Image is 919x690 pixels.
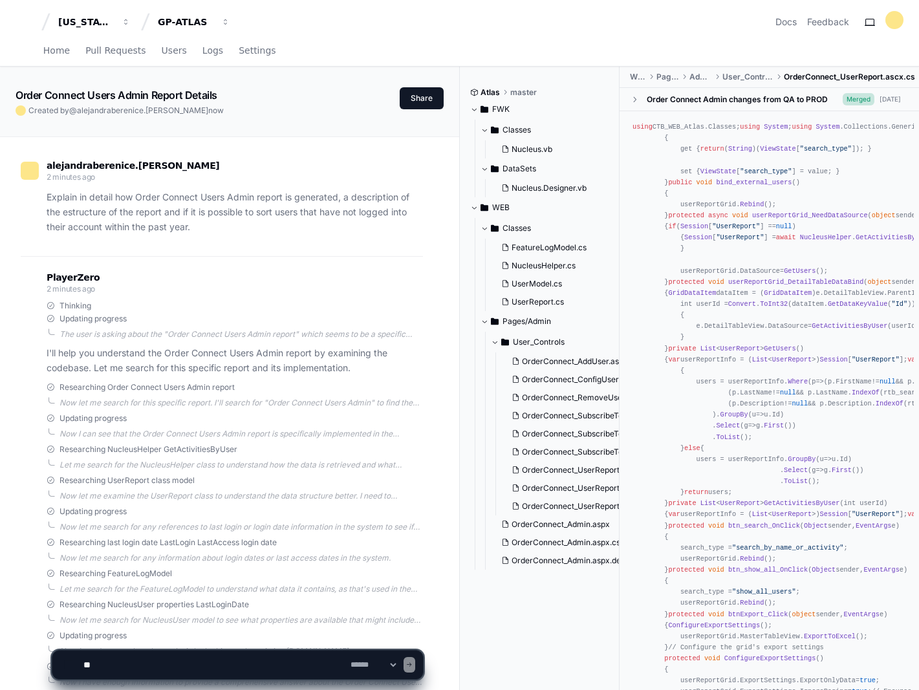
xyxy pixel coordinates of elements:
span: null [792,400,808,407]
span: Id [839,455,847,463]
span: Researching FeatureLogModel [59,568,172,579]
button: OrderConnect_SubscribeTo40401a_Report.ascx.designer.cs [506,443,634,461]
span: NucleusHelper [800,233,852,241]
span: using [632,123,653,131]
span: void [732,211,748,219]
div: Now let me search for NucleusUser model to see what properties are available that might include l... [59,615,423,625]
button: OrderConnect_Admin.aspx.cs [496,534,623,552]
span: GetDataKeyValue [828,300,887,308]
button: OrderConnect_RemoveUser.ascx.cs [506,389,634,407]
span: OrderConnect_SubscribeTo40401a_Report.ascx.cs [522,429,709,439]
span: => [820,455,832,463]
span: "search_type" [740,167,792,175]
button: OrderConnect_UserReport.ascx [506,461,634,479]
span: OrderConnect_SubscribeTo40401a_Report.ascx.designer.cs [522,447,742,457]
button: DataSets [481,158,611,179]
span: DetailTableView [824,289,883,297]
span: OrderConnect_ConfigUser.ascx.cs [522,374,648,385]
span: List [752,510,768,518]
span: FeatureLogModel.cs [512,243,587,253]
span: @ [69,105,77,115]
span: Thinking [59,301,91,311]
span: Session [684,233,712,241]
span: List [752,356,768,363]
span: Description [828,400,872,407]
span: WEB [492,202,510,213]
span: var [668,510,680,518]
span: Merged [843,93,874,105]
span: var [907,356,919,363]
span: Id [772,411,780,418]
span: => [812,466,824,474]
span: OrderConnect_UserReport.ascx.cs [522,483,649,493]
span: Pages/Admin [503,316,551,327]
p: I'll help you understand the Order Connect Users Admin report by examining the codebase. Let me s... [47,346,423,376]
span: if [668,222,676,230]
div: Let me search for the NucleusHelper class to understand how the data is retrieved and what inform... [59,460,423,470]
div: Let me search for the FeatureLogModel to understand what data it contains, as that's used in the ... [59,584,423,594]
span: "UserReport" [712,222,760,230]
span: var [668,356,680,363]
span: GridDataItem [764,289,812,297]
span: GroupBy [788,455,816,463]
span: void [697,178,713,186]
span: User_Controls [722,72,773,82]
span: Researching last login date LastLogin LastAccess login date [59,537,277,548]
span: Pages [656,72,679,82]
svg: Directory [491,221,499,236]
button: [US_STATE] Pacific [53,10,136,34]
span: OrderConnect_UserReport.ascx [522,465,639,475]
span: GetActivitiesByUser [812,322,887,330]
div: [DATE] [880,94,901,104]
span: EventArgs [863,566,899,574]
span: List [700,499,717,507]
span: NucleusHelper.cs [512,261,576,271]
span: ViewState [760,145,795,153]
span: void [708,278,724,286]
span: Users [162,47,187,54]
span: "Id" [891,300,907,308]
span: Researching UserReport class model [59,475,195,486]
button: Nucleus.vb [496,140,603,158]
button: OrderConnect_SubscribeTo40401a_Report.ascx.cs [506,425,634,443]
span: Logs [202,47,223,54]
span: null [776,222,792,230]
span: FirstName [836,378,871,385]
span: DetailTableView [704,322,764,330]
button: OrderConnect_SubscribeTo40401a_Report.ascx [506,407,634,425]
span: Researching Order Connect Users Admin report [59,382,235,393]
span: OrderConnect_UserReport.ascx.cs [784,72,915,82]
button: User_Controls [491,332,631,352]
span: Classes [503,125,531,135]
button: OrderConnect_ConfigUser.ascx.cs [506,371,634,389]
span: First [764,422,784,429]
span: GroupBy [720,411,748,418]
button: UserModel.cs [496,275,613,293]
span: Object [812,566,836,574]
div: Now let me search for any references to last login or login date information in the system to see... [59,522,423,532]
div: Now I can see that the Order Connect Users Admin report is specifically implemented in the `Order... [59,429,423,439]
span: Researching NucleusHelper GetActivitiesByUser [59,444,237,455]
a: Logs [202,36,223,66]
span: protected [668,522,704,530]
span: object [872,211,896,219]
a: Home [43,36,70,66]
span: Select [716,422,740,429]
button: FWK [470,99,611,120]
span: btn_show_all_OnClick [728,566,808,574]
span: alejandraberenice.[PERSON_NAME] [47,160,219,171]
span: now [208,105,224,115]
span: System [816,123,839,131]
span: Atlas [481,87,500,98]
span: Updating progress [59,506,127,517]
span: Session [820,356,848,363]
span: ConfigureExportSettings [668,621,760,629]
span: UserReport [772,356,812,363]
span: btnExport_Click [728,610,788,618]
span: UserModel.cs [512,279,562,289]
span: Created by [28,105,224,116]
a: Settings [239,36,276,66]
span: Admin [689,72,712,82]
span: private [668,345,696,352]
button: Pages/Admin [481,311,621,332]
